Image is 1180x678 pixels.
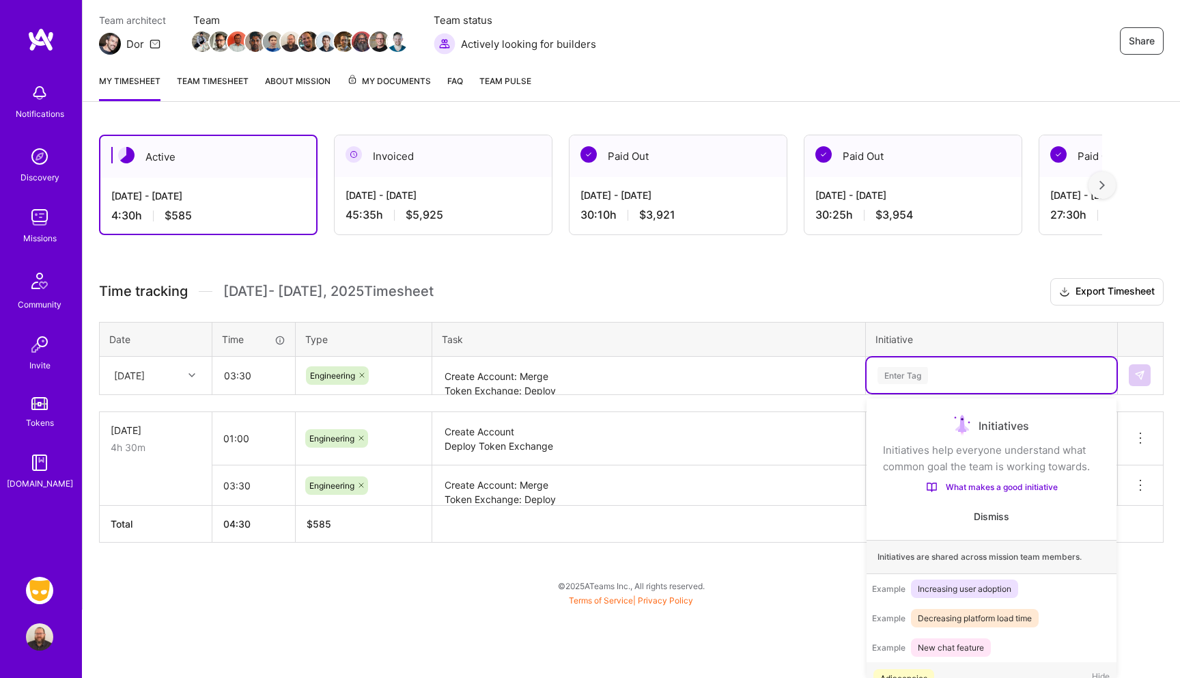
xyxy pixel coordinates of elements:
img: Team Member Avatar [227,31,248,52]
a: Team Member Avatar [318,30,335,53]
img: Team Member Avatar [316,31,337,52]
span: | [569,595,693,606]
img: What makes a good initiative [926,482,938,493]
img: Invoiced [346,146,362,163]
img: User Avatar [26,623,53,651]
div: [DATE] [111,423,201,437]
img: Team Member Avatar [369,31,390,52]
div: © 2025 ATeams Inc., All rights reserved. [82,569,1180,603]
img: Team Member Avatar [334,31,354,52]
div: [DOMAIN_NAME] [7,476,73,491]
img: Team Architect [99,33,121,55]
img: bell [26,79,53,107]
div: [DATE] [114,368,145,383]
span: Decreasing platform load time [911,609,1039,627]
img: discovery [26,143,53,170]
img: Paid Out [1050,146,1067,163]
img: logo [27,27,55,52]
div: Notifications [16,107,64,121]
a: My Documents [347,74,431,101]
div: 45:35 h [346,208,541,222]
textarea: Create Account: Merge Token Exchange: Deploy Scrum [434,467,864,505]
span: Engineering [310,370,355,381]
img: Team Member Avatar [352,31,372,52]
a: Team Member Avatar [335,30,353,53]
img: Team Member Avatar [210,31,230,52]
div: [DATE] - [DATE] [580,188,776,202]
div: Discovery [20,170,59,185]
div: Invoiced [335,135,552,177]
div: Paid Out [570,135,787,177]
div: Invite [29,358,51,372]
i: icon Chevron [188,372,195,379]
a: Team Member Avatar [389,30,406,53]
a: FAQ [447,74,463,101]
img: Actively looking for builders [434,33,455,55]
input: HH:MM [212,420,295,457]
img: teamwork [26,204,53,231]
span: Dismiss [974,510,1009,524]
a: Team Member Avatar [193,30,211,53]
div: Community [18,297,61,312]
span: Team [193,13,406,27]
img: Grindr: Mobile + BE + Cloud [26,577,53,604]
th: Task [432,322,866,356]
th: 04:30 [212,506,296,543]
div: Initiatives help everyone understand what common goal the team is working towards. [883,442,1100,475]
img: Submit [1134,370,1145,381]
img: Team Member Avatar [192,31,212,52]
a: Team Member Avatar [211,30,229,53]
span: $3,921 [639,208,675,222]
img: Team Member Avatar [387,31,408,52]
div: Tokens [26,416,54,430]
textarea: Create Account Deploy Token Exchange [434,413,864,465]
img: Active [118,147,135,163]
a: About Mission [265,74,331,101]
a: Team Member Avatar [353,30,371,53]
i: icon Mail [150,38,160,49]
span: Engineering [309,433,354,444]
a: Team Member Avatar [282,30,300,53]
a: Privacy Policy [638,595,693,606]
img: Invite [26,331,53,358]
span: Team architect [99,13,166,27]
img: Team Member Avatar [298,31,319,52]
div: Missions [23,231,57,245]
div: Dor [126,37,144,51]
img: tokens [31,397,48,410]
img: Team Member Avatar [245,31,266,52]
div: 4h 30m [111,440,201,455]
span: Example [872,584,905,594]
th: Total [100,506,212,543]
span: $3,954 [875,208,913,222]
div: Initiatives [883,415,1100,437]
button: Share [1120,27,1164,55]
img: guide book [26,449,53,476]
img: Paid Out [580,146,597,163]
a: Team Member Avatar [371,30,389,53]
a: Team Member Avatar [229,30,247,53]
a: User Avatar [23,623,57,651]
span: $ 585 [307,518,331,530]
span: Team Pulse [479,76,531,86]
div: Enter Tag [877,365,928,386]
a: Terms of Service [569,595,633,606]
img: Initiatives [954,415,970,437]
a: Team Member Avatar [264,30,282,53]
span: $585 [165,208,192,223]
span: Increasing user adoption [911,580,1018,598]
a: Team Member Avatar [247,30,264,53]
div: 4:30 h [111,208,305,223]
img: Team Member Avatar [281,31,301,52]
span: Engineering [309,480,354,491]
div: Initiatives are shared across mission team members. [867,540,1116,574]
div: Time [222,332,285,347]
div: [DATE] - [DATE] [346,188,541,202]
span: [DATE] - [DATE] , 2025 Timesheet [223,283,434,300]
span: Share [1129,34,1155,48]
div: [DATE] - [DATE] [111,189,305,203]
div: Initiative [875,332,1108,347]
a: Grindr: Mobile + BE + Cloud [23,577,57,604]
a: Team Pulse [479,74,531,101]
span: Example [872,642,905,653]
